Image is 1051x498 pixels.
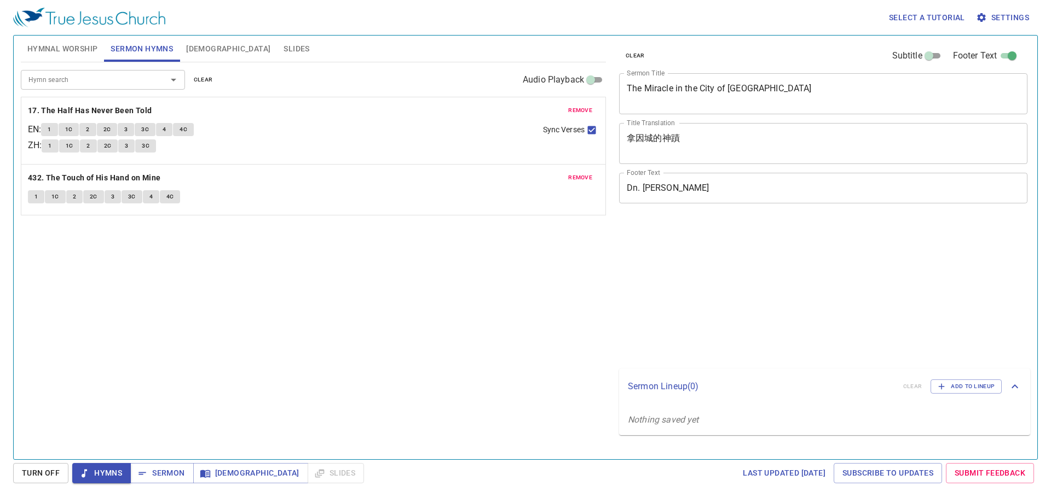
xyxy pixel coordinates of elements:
span: Footer Text [953,49,997,62]
button: 2 [66,190,83,203]
p: EN : [28,123,41,136]
b: 432. The Touch of His Hand on Mine [28,171,161,185]
button: 3 [118,139,135,153]
button: Select a tutorial [885,8,969,28]
textarea: The Miracle in the City of [GEOGRAPHIC_DATA] [627,83,1020,104]
span: 2C [103,125,111,134]
span: clear [626,51,645,61]
span: Last updated [DATE] [743,466,825,480]
span: [DEMOGRAPHIC_DATA] [202,466,299,480]
span: 3C [141,125,149,134]
span: Subscribe to Updates [842,466,933,480]
span: 2 [73,192,76,202]
span: 1 [48,141,51,151]
button: 1 [41,123,57,136]
button: Turn Off [13,463,68,483]
button: 3C [135,123,155,136]
a: Last updated [DATE] [738,463,830,483]
button: [DEMOGRAPHIC_DATA] [193,463,308,483]
span: 3C [142,141,149,151]
p: Sermon Lineup ( 0 ) [628,380,894,393]
button: 1C [59,123,79,136]
button: 2 [80,139,96,153]
span: remove [568,106,592,115]
span: 4 [163,125,166,134]
span: 1 [48,125,51,134]
div: Sermon Lineup(0)clearAdd to Lineup [619,368,1030,405]
span: 2C [90,192,97,202]
button: 2 [79,123,96,136]
span: remove [568,173,592,183]
span: Add to Lineup [938,382,995,391]
button: clear [619,49,651,62]
span: Subtitle [892,49,922,62]
button: clear [187,73,220,86]
span: Select a tutorial [889,11,965,25]
a: Submit Feedback [946,463,1034,483]
span: Turn Off [22,466,60,480]
span: 1C [65,125,73,134]
span: 1C [51,192,59,202]
span: 1 [34,192,38,202]
button: 3 [118,123,134,136]
button: Settings [974,8,1033,28]
span: 2C [104,141,112,151]
button: 4 [156,123,172,136]
span: Hymns [81,466,122,480]
span: 4C [166,192,174,202]
span: 3C [128,192,136,202]
button: Hymns [72,463,131,483]
b: 17. The Half Has Never Been Told [28,104,152,118]
span: [DEMOGRAPHIC_DATA] [186,42,270,56]
p: ZH : [28,139,42,152]
button: Sermon [130,463,193,483]
button: 17. The Half Has Never Been Told [28,104,154,118]
span: 2 [86,141,90,151]
button: 2C [97,123,118,136]
textarea: 拿因城的神蹟 [627,133,1020,154]
button: 4 [143,190,159,203]
button: 2C [97,139,118,153]
button: 1 [28,190,44,203]
button: 1C [45,190,66,203]
span: Settings [978,11,1029,25]
button: 3 [105,190,121,203]
button: 432. The Touch of His Hand on Mine [28,171,163,185]
span: clear [194,75,213,85]
button: Open [166,72,181,87]
button: 3C [135,139,156,153]
img: True Jesus Church [13,8,165,27]
button: 1C [59,139,80,153]
span: Sermon [139,466,184,480]
button: 1 [42,139,58,153]
span: 2 [86,125,89,134]
button: remove [562,104,599,117]
button: 4C [160,190,181,203]
span: Sermon Hymns [111,42,173,56]
button: Add to Lineup [931,379,1002,394]
span: Hymnal Worship [27,42,98,56]
span: 1C [66,141,73,151]
button: 2C [83,190,104,203]
span: Sync Verses [543,124,585,136]
iframe: from-child [615,215,947,364]
span: 4 [149,192,153,202]
span: 3 [124,125,128,134]
button: 4C [173,123,194,136]
span: Submit Feedback [955,466,1025,480]
span: Audio Playback [523,73,584,86]
span: 3 [125,141,128,151]
i: Nothing saved yet [628,414,699,425]
span: 4C [180,125,187,134]
button: remove [562,171,599,184]
span: 3 [111,192,114,202]
button: 3C [122,190,142,203]
span: Slides [284,42,309,56]
a: Subscribe to Updates [834,463,942,483]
